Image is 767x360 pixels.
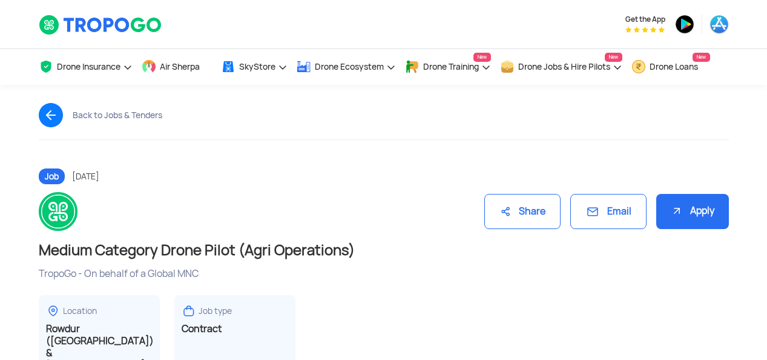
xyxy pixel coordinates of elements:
[315,62,384,72] span: Drone Ecosystem
[656,194,729,230] div: Apply
[518,62,610,72] span: Drone Jobs & Hire Pilots
[39,241,729,260] h1: Medium Category Drone Pilot (Agri Operations)
[142,49,212,85] a: Air Sherpa
[405,49,491,85] a: Drone TrainingNew
[182,304,196,318] img: ic_jobtype.svg
[239,62,275,72] span: SkyStore
[631,49,710,85] a: Drone LoansNew
[199,305,232,317] div: Job type
[160,62,200,72] span: Air Sherpa
[585,204,600,219] img: ic_mail.svg
[625,27,665,33] img: App Raking
[63,305,97,317] div: Location
[39,168,65,184] span: Job
[500,49,622,85] a: Drone Jobs & Hire PilotsNew
[499,205,512,218] img: ic_share.svg
[39,49,133,85] a: Drone Insurance
[671,205,683,217] img: ic_apply.svg
[625,15,665,24] span: Get the App
[72,171,99,182] span: [DATE]
[650,62,698,72] span: Drone Loans
[39,192,77,231] img: logo.png
[605,53,622,62] span: New
[484,194,561,230] div: Share
[675,15,694,34] img: ic_playstore.png
[709,15,729,34] img: ic_appstore.png
[423,62,479,72] span: Drone Training
[39,15,163,35] img: TropoGo Logo
[473,53,491,62] span: New
[182,323,288,335] h3: Contract
[57,62,120,72] span: Drone Insurance
[297,49,396,85] a: Drone Ecosystem
[693,53,710,62] span: New
[221,49,288,85] a: SkyStore
[39,267,729,281] div: TropoGo - On behalf of a Global MNC
[73,110,162,120] div: Back to Jobs & Tenders
[46,304,61,318] img: ic_locationdetail.svg
[570,194,647,230] div: Email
